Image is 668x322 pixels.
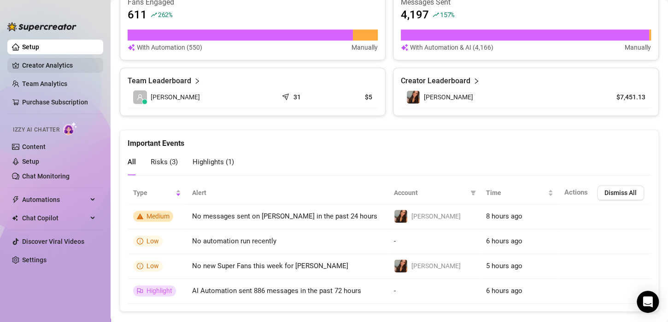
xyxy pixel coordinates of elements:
[625,42,651,52] article: Manually
[158,10,172,19] span: 262 %
[128,7,147,22] article: 611
[22,43,39,51] a: Setup
[137,263,143,269] span: info-circle
[424,93,473,101] span: [PERSON_NAME]
[151,158,178,166] span: Risks ( 3 )
[146,262,159,270] span: Low
[137,287,143,294] span: flag
[486,237,522,245] span: 6 hours ago
[401,7,429,22] article: 4,197
[22,95,96,109] a: Purchase Subscription
[401,42,408,52] img: svg%3e
[137,238,143,244] span: info-circle
[22,211,88,225] span: Chat Copilot
[12,196,19,203] span: thunderbolt
[352,42,378,52] article: Manually
[597,185,644,200] button: Dismiss All
[473,75,480,86] span: right
[401,75,470,86] article: Creator Leaderboard
[22,143,46,150] a: Content
[433,11,439,18] span: rise
[282,91,291,100] span: send
[128,75,191,86] article: Team Leaderboard
[411,213,461,220] span: [PERSON_NAME]
[637,291,659,313] div: Open Intercom Messenger
[394,287,396,295] span: -
[192,262,348,270] span: No new Super Fans this week for [PERSON_NAME]
[146,213,170,220] span: Medium
[22,238,84,245] a: Discover Viral Videos
[151,11,157,18] span: rise
[22,158,39,165] a: Setup
[22,58,96,73] a: Creator Analytics
[486,212,522,220] span: 8 hours ago
[146,237,159,245] span: Low
[480,182,559,204] th: Time
[192,237,276,245] span: No automation run recently
[440,10,454,19] span: 157 %
[604,92,645,102] article: $7,451.13
[604,189,637,196] span: Dismiss All
[470,190,476,195] span: filter
[12,215,18,221] img: Chat Copilot
[194,75,200,86] span: right
[293,92,301,102] article: 31
[410,42,493,52] article: With Automation & AI (4,166)
[187,182,388,204] th: Alert
[7,22,76,31] img: logo-BBDzfeDw.svg
[333,92,372,102] article: $5
[411,262,461,270] span: [PERSON_NAME]
[564,188,588,196] span: Actions
[394,259,407,272] img: Madeline
[146,287,172,294] span: Highlight
[22,192,88,207] span: Automations
[486,287,522,295] span: 6 hours ago
[137,213,143,219] span: warning
[486,262,522,270] span: 5 hours ago
[192,212,377,220] span: No messages sent on [PERSON_NAME] in the past 24 hours
[63,122,77,135] img: AI Chatter
[192,287,361,295] span: AI Automation sent 886 messages in the past 72 hours
[151,92,200,102] span: [PERSON_NAME]
[486,188,546,198] span: Time
[22,172,70,180] a: Chat Monitoring
[407,91,420,103] img: Madeline
[22,256,47,264] a: Settings
[394,210,407,223] img: Madeline
[128,42,135,52] img: svg%3e
[13,126,59,134] span: Izzy AI Chatter
[193,158,234,166] span: Highlights ( 1 )
[469,186,478,200] span: filter
[128,158,136,166] span: All
[22,80,67,87] a: Team Analytics
[137,42,202,52] article: With Automation (550)
[133,188,174,198] span: Type
[128,182,187,204] th: Type
[128,130,651,149] div: Important Events
[394,237,396,245] span: -
[394,188,467,198] span: Account
[137,94,143,100] span: user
